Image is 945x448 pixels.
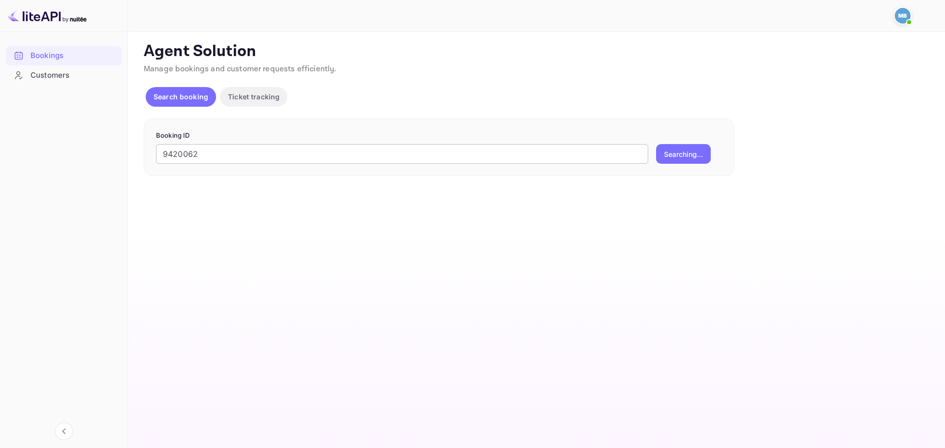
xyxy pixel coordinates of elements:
div: Customers [6,66,122,85]
div: Customers [31,70,117,81]
div: Bookings [31,50,117,61]
a: Bookings [6,46,122,64]
div: Bookings [6,46,122,65]
p: Booking ID [156,131,722,141]
img: Mohcine Belkhir [895,8,911,24]
p: Agent Solution [144,42,927,61]
a: Customers [6,66,122,84]
img: LiteAPI logo [8,8,87,24]
p: Ticket tracking [228,91,280,102]
span: Manage bookings and customer requests efficiently. [144,64,337,74]
button: Collapse navigation [55,422,73,440]
button: Searching... [656,144,711,164]
input: Enter Booking ID (e.g., 63782194) [156,144,648,164]
p: Search booking [154,91,208,102]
